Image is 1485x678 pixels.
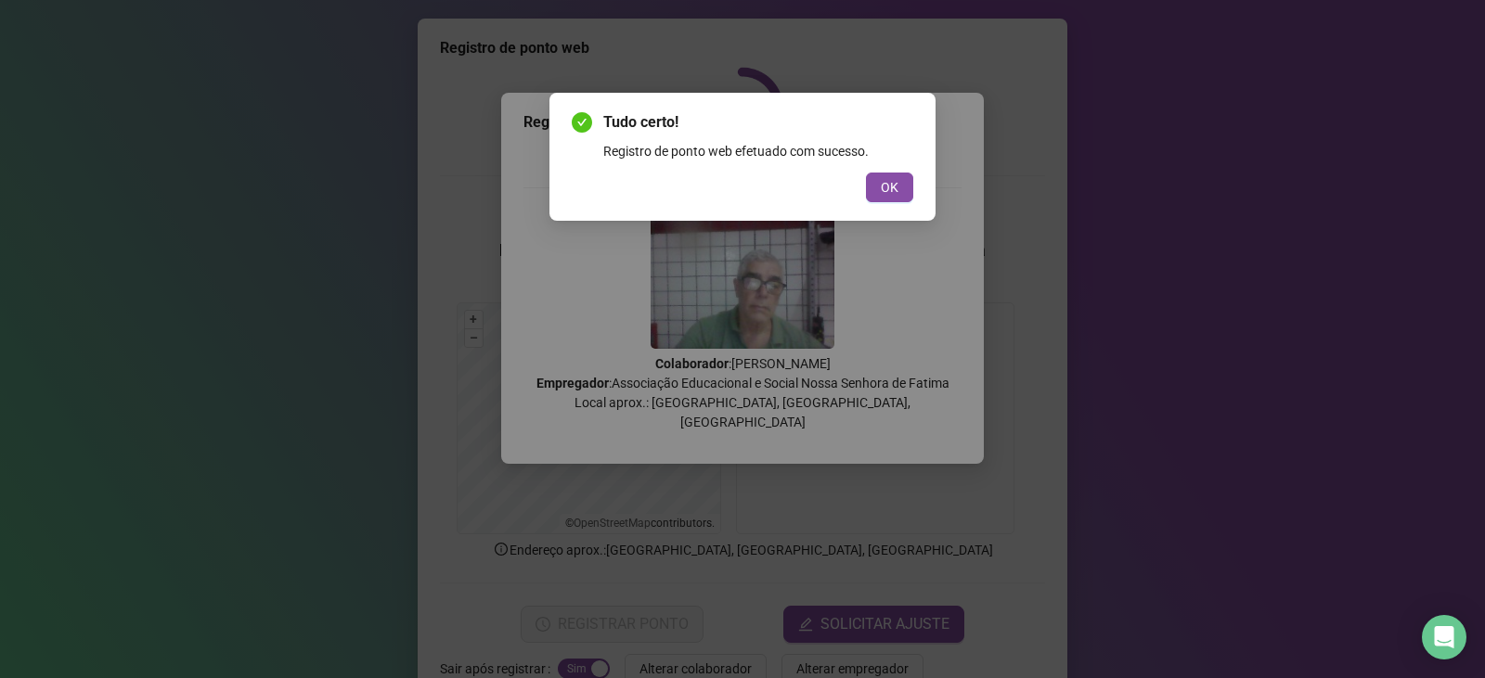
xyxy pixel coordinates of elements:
[603,141,913,161] div: Registro de ponto web efetuado com sucesso.
[866,173,913,202] button: OK
[603,111,913,134] span: Tudo certo!
[572,112,592,133] span: check-circle
[1422,615,1466,659] div: Open Intercom Messenger
[881,177,898,198] span: OK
